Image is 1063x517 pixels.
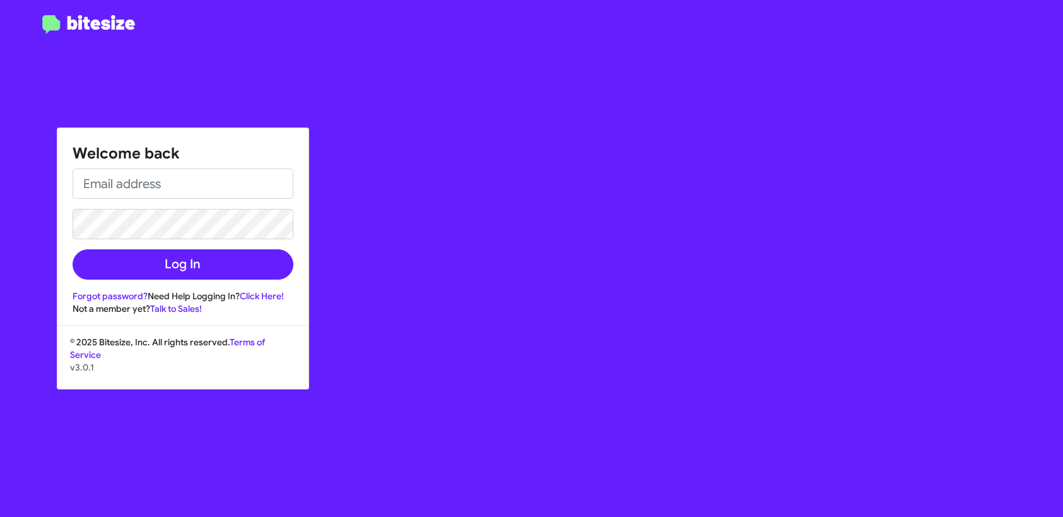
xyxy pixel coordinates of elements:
div: © 2025 Bitesize, Inc. All rights reserved. [57,336,308,389]
a: Click Here! [240,290,284,302]
a: Talk to Sales! [150,303,202,314]
h1: Welcome back [73,143,293,163]
div: Not a member yet? [73,302,293,315]
p: v3.0.1 [70,361,296,374]
button: Log In [73,249,293,280]
a: Terms of Service [70,336,265,360]
div: Need Help Logging In? [73,290,293,302]
a: Forgot password? [73,290,148,302]
input: Email address [73,169,293,199]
